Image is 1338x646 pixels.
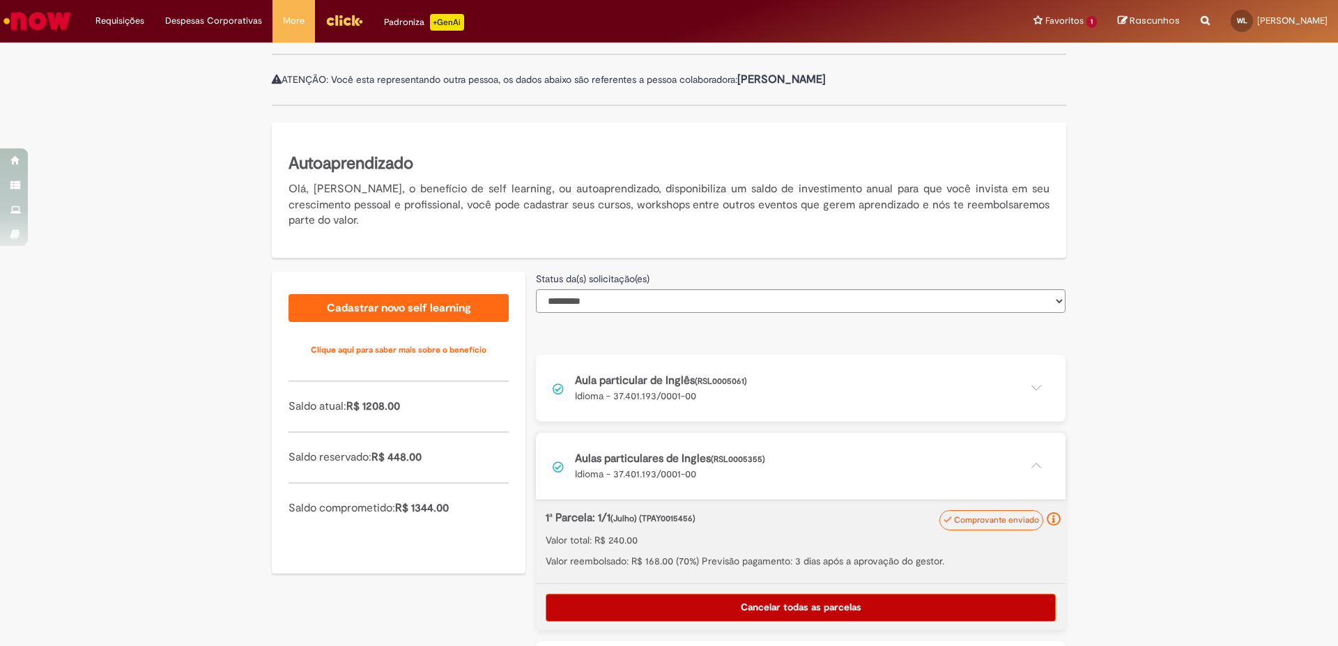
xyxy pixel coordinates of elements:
a: Clique aqui para saber mais sobre o benefício [289,336,509,364]
span: (Julho) (TPAY0015456) [610,513,695,524]
span: 1 [1086,16,1097,28]
span: WL [1237,16,1247,25]
span: Requisições [95,14,144,28]
p: Valor reembolsado: R$ 168.00 (70%) Previsão pagamento: 3 dias após a aprovação do gestor. [546,554,1056,568]
p: Valor total: R$ 240.00 [546,533,1056,547]
b: [PERSON_NAME] [737,72,826,86]
span: R$ 1208.00 [346,399,400,413]
span: More [283,14,305,28]
span: R$ 448.00 [371,450,422,464]
a: Cadastrar novo self learning [289,294,509,322]
p: +GenAi [430,14,464,31]
span: R$ 1344.00 [395,501,449,515]
p: Saldo atual: [289,399,509,415]
label: Status da(s) solicitação(es) [536,272,649,286]
p: 1ª Parcela: 1/1 [546,510,983,526]
p: Olá, [PERSON_NAME], o benefício de self learning, ou autoaprendizado, disponibiliza um saldo de i... [289,181,1049,229]
span: Comprovante enviado [954,514,1039,525]
h5: Autoaprendizado [289,152,1049,176]
button: Cancelar todas as parcelas [546,594,1056,622]
span: Favoritos [1045,14,1084,28]
div: ATENÇÃO: Você esta representando outra pessoa, os dados abaixo são referentes a pessoa colaboradora: [272,54,1066,106]
p: Saldo reservado: [289,449,509,466]
span: [PERSON_NAME] [1257,15,1328,26]
span: Rascunhos [1130,14,1180,27]
span: Despesas Corporativas [165,14,262,28]
p: Saldo comprometido: [289,500,509,516]
div: Padroniza [384,14,464,31]
a: Rascunhos [1118,15,1180,28]
img: ServiceNow [1,7,73,35]
img: click_logo_yellow_360x200.png [325,10,363,31]
i: Seu comprovante foi enviado e recebido pelo now. Para folha Ambev: passará para aprovação de seu ... [1047,512,1061,526]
